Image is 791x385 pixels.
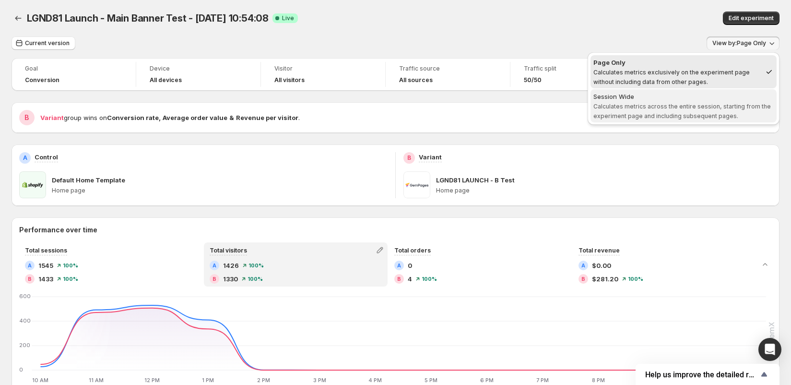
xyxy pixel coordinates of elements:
[593,69,750,85] span: Calculates metrics exclusively on the experiment page without including data from other pages.
[63,276,78,282] span: 100 %
[25,76,59,84] span: Conversion
[236,114,298,121] strong: Revenue per visitor
[24,113,29,122] h2: B
[19,171,46,198] img: Default Home Template
[282,14,294,22] span: Live
[19,366,23,373] text: 0
[407,154,411,162] h2: B
[63,263,78,268] span: 100 %
[436,175,515,185] p: LGND81 LAUNCH - B Test
[223,261,239,270] span: 1426
[394,247,431,254] span: Total orders
[592,261,611,270] span: $0.00
[38,274,53,284] span: 1433
[397,276,401,282] h2: B
[12,36,75,50] button: Current version
[89,377,104,384] text: 11 AM
[592,274,618,284] span: $281.20
[159,114,161,121] strong: ,
[150,65,247,72] span: Device
[399,64,496,85] a: Traffic sourceAll sources
[25,39,70,47] span: Current version
[19,342,30,349] text: 200
[25,65,122,72] span: Goal
[399,65,496,72] span: Traffic source
[628,276,643,282] span: 100 %
[28,263,32,268] h2: A
[397,263,401,268] h2: A
[257,377,270,384] text: 2 PM
[645,369,770,380] button: Show survey - Help us improve the detailed report for A/B campaigns
[408,261,412,270] span: 0
[40,114,300,121] span: group wins on .
[25,247,67,254] span: Total sessions
[38,261,53,270] span: 1545
[35,152,58,162] p: Control
[536,377,549,384] text: 7 PM
[593,103,771,120] span: Calculates metrics across the entire session, starting from the experiment page and including sub...
[712,39,766,47] span: View by: Page Only
[210,247,247,254] span: Total visitors
[19,317,31,324] text: 400
[19,225,772,235] h2: Performance over time
[524,65,621,72] span: Traffic split
[248,276,263,282] span: 100 %
[32,377,48,384] text: 10 AM
[213,276,216,282] h2: B
[28,276,32,282] h2: B
[707,36,779,50] button: View by:Page Only
[578,247,620,254] span: Total revenue
[23,154,27,162] h2: A
[524,64,621,85] a: Traffic split50/50
[581,263,585,268] h2: A
[27,12,269,24] span: LGND81 Launch - Main Banner Test - [DATE] 10:54:08
[419,152,442,162] p: Variant
[581,276,585,282] h2: B
[274,65,372,72] span: Visitor
[12,12,25,25] button: Back
[248,263,264,268] span: 100 %
[150,64,247,85] a: DeviceAll devices
[150,76,182,84] h4: All devices
[593,58,761,67] div: Page Only
[593,92,774,101] div: Session Wide
[52,187,388,194] p: Home page
[144,377,160,384] text: 12 PM
[480,377,494,384] text: 6 PM
[758,258,772,271] button: Collapse chart
[52,175,125,185] p: Default Home Template
[592,377,605,384] text: 8 PM
[202,377,214,384] text: 1 PM
[313,377,326,384] text: 3 PM
[422,276,437,282] span: 100 %
[274,76,305,84] h4: All visitors
[408,274,412,284] span: 4
[645,370,758,379] span: Help us improve the detailed report for A/B campaigns
[403,171,430,198] img: LGND81 LAUNCH - B Test
[729,14,774,22] span: Edit experiment
[40,114,64,121] span: Variant
[274,64,372,85] a: VisitorAll visitors
[19,293,31,300] text: 600
[524,76,542,84] span: 50/50
[163,114,227,121] strong: Average order value
[399,76,433,84] h4: All sources
[425,377,437,384] text: 5 PM
[758,338,781,361] div: Open Intercom Messenger
[107,114,159,121] strong: Conversion rate
[229,114,234,121] strong: &
[436,187,772,194] p: Home page
[723,12,779,25] button: Edit experiment
[213,263,216,268] h2: A
[223,274,238,284] span: 1330
[368,377,382,384] text: 4 PM
[25,64,122,85] a: GoalConversion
